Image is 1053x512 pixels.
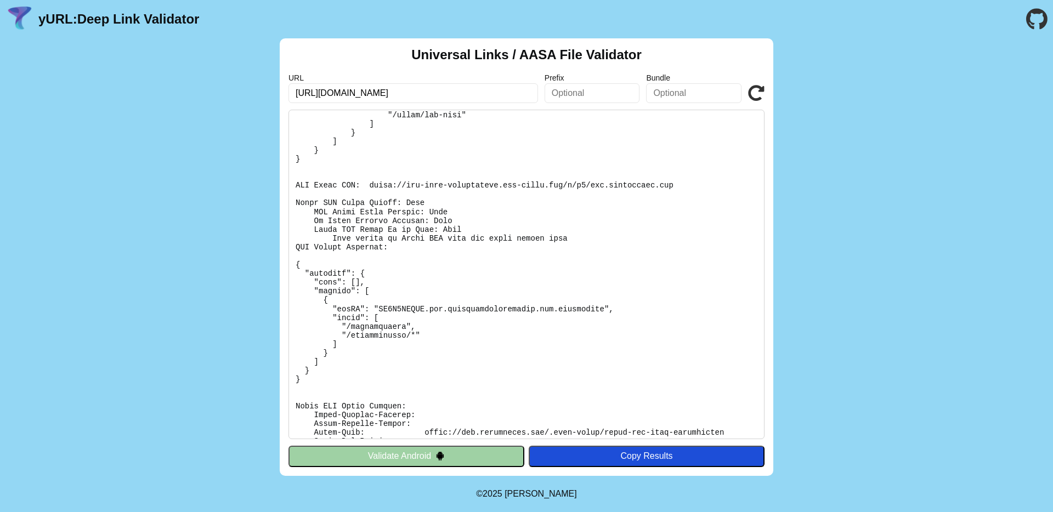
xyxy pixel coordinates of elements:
[646,83,741,103] input: Optional
[435,451,445,460] img: droidIcon.svg
[505,489,577,498] a: Michael Ibragimchayev's Personal Site
[38,12,199,27] a: yURL:Deep Link Validator
[288,83,538,103] input: Required
[534,451,759,461] div: Copy Results
[545,73,640,82] label: Prefix
[288,110,765,439] pre: Lorem ipsu do: sitam://con.adipiscing.eli/.sedd-eiusm/tempo-inc-utla-etdoloremag Al Enimadmi: Ven...
[288,446,524,467] button: Validate Android
[5,5,34,33] img: yURL Logo
[476,476,576,512] footer: ©
[483,489,502,498] span: 2025
[545,83,640,103] input: Optional
[646,73,741,82] label: Bundle
[288,73,538,82] label: URL
[529,446,765,467] button: Copy Results
[411,47,642,62] h2: Universal Links / AASA File Validator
